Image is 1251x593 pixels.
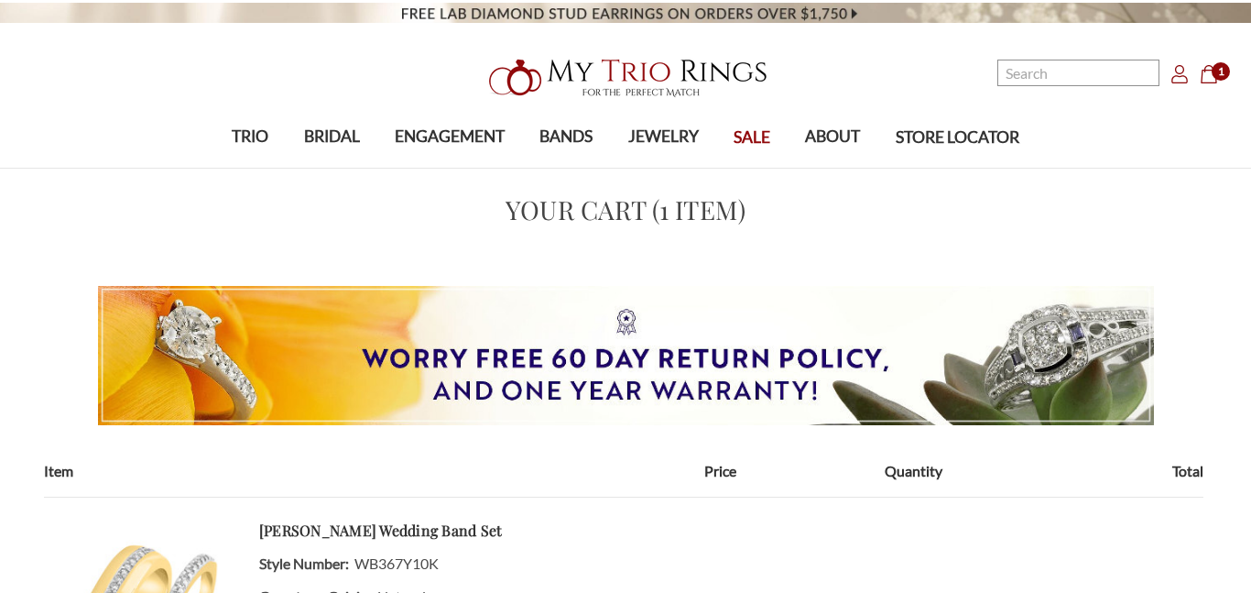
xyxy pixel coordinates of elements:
[259,547,349,580] dt: Style Number:
[259,520,503,542] a: [PERSON_NAME] Wedding Band Set
[734,126,770,149] span: SALE
[624,460,817,498] th: Price
[232,125,268,148] span: TRIO
[788,107,877,167] a: ABOUT
[395,125,505,148] span: ENGAGEMENT
[214,107,286,167] a: TRIO
[98,286,1154,425] img: Worry Free 60 Day Return Policy
[286,107,376,167] a: BRIDAL
[628,125,699,148] span: JEWELRY
[377,107,522,167] a: ENGAGEMENT
[363,49,888,107] a: My Trio Rings
[716,108,788,168] a: SALE
[1170,62,1189,84] a: Account
[441,167,459,169] button: submenu toggle
[304,125,360,148] span: BRIDAL
[817,460,1010,498] th: Quantity
[805,125,860,148] span: ABOUT
[259,547,602,580] dd: WB367Y10K
[896,126,1019,149] span: STORE LOCATOR
[479,49,772,107] img: My Trio Rings
[539,125,593,148] span: BANDS
[522,107,610,167] a: BANDS
[241,167,259,169] button: submenu toggle
[611,107,716,167] a: JEWELRY
[1200,62,1229,84] a: Cart with 0 items
[322,167,341,169] button: submenu toggle
[654,167,672,169] button: submenu toggle
[1170,65,1189,83] svg: Account
[1010,460,1203,498] th: Total
[878,108,1037,168] a: STORE LOCATOR
[44,460,624,498] th: Item
[823,167,842,169] button: submenu toggle
[1200,65,1218,83] svg: cart.cart_preview
[44,191,1207,229] h1: Your Cart (1 item)
[1212,62,1230,81] span: 1
[997,60,1159,86] input: Search
[557,167,575,169] button: submenu toggle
